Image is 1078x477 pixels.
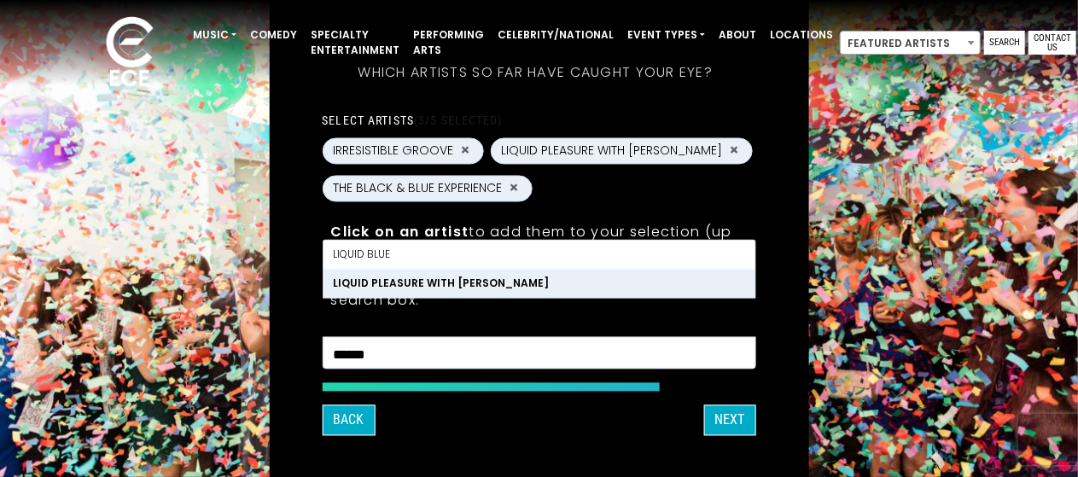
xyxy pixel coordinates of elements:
label: Select artists [322,113,502,128]
a: Event Types [621,20,712,49]
button: Next [704,404,756,435]
a: Performing Arts [406,20,491,65]
span: IRRESISTIBLE GROOVE [333,142,453,160]
strong: Click on an artist [330,222,469,241]
a: Locations [763,20,840,49]
button: Back [322,404,375,435]
button: Remove THE BLACK & BLUE EXPERIENCE [507,181,521,196]
img: ece_new_logo_whitev2-1.png [87,12,172,95]
button: Remove IRRESISTIBLE GROOVE [458,143,472,159]
li: Liquid Blue [323,240,755,269]
li: LIQUID PLEASURE WITH [PERSON_NAME] [323,269,755,298]
span: LIQUID PLEASURE WITH [PERSON_NAME] [501,142,722,160]
span: (3/5 selected) [414,113,503,127]
span: Featured Artists [841,32,980,55]
a: Comedy [243,20,304,49]
p: to add them to your selection (up to 5). [330,221,747,264]
span: Featured Artists [840,31,981,55]
span: THE BLACK & BLUE EXPERIENCE [333,179,502,197]
button: Remove LIQUID PLEASURE WITH KENNY MANN [727,143,741,159]
a: About [712,20,763,49]
a: Specialty Entertainment [304,20,406,65]
a: Search [984,31,1025,55]
a: Contact Us [1028,31,1076,55]
a: Celebrity/National [491,20,621,49]
a: Music [186,20,243,49]
textarea: Search [333,347,744,363]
